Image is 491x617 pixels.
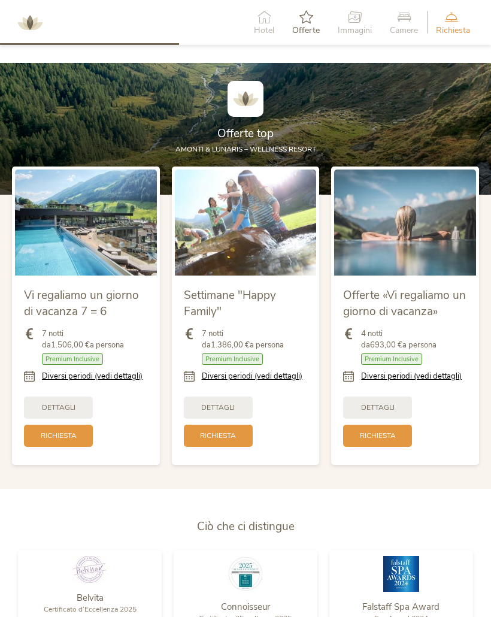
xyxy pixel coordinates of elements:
b: 693,00 € [370,340,402,350]
span: Premium Inclusive [361,353,422,365]
img: Falstaff Spa Award [383,556,419,592]
b: 1.386,00 € [211,340,250,350]
img: Settimane "Happy Family" [175,170,317,276]
span: Offerte top [217,126,274,141]
span: Premium Inclusive [202,353,263,365]
span: Hotel [254,26,274,35]
img: AMONTI & LUNARIS Wellnessresort [12,5,48,41]
span: Vi regaliamo un giorno di vacanza 7 = 6 [24,288,139,319]
span: Certificato d’Eccellenza 2025 [44,604,137,614]
img: AMONTI & LUNARIS Wellnessresort [228,81,263,117]
span: Offerte «Vi regaliamo un giorno di vacanza» [343,288,466,319]
span: Settimane "Happy Family" [184,288,276,319]
span: Dettagli [201,403,235,413]
span: Richiesta [360,431,396,441]
span: 7 notti da a persona [42,328,124,350]
span: 7 notti da a persona [202,328,284,350]
span: Immagini [338,26,372,35]
span: Connoisseur [221,601,270,613]
span: Richiesta [41,431,77,441]
span: Premium Inclusive [42,353,103,365]
span: Richiesta [200,431,236,441]
img: Vi regaliamo un giorno di vacanza 7 = 6 [15,170,157,276]
a: Diversi periodi (vedi dettagli) [361,371,462,382]
a: Diversi periodi (vedi dettagli) [42,371,143,382]
a: AMONTI & LUNARIS Wellnessresort [12,18,48,26]
img: Offerte «Vi regaliamo un giorno di vacanza» [334,170,476,276]
span: Dettagli [361,403,395,413]
img: Connoisseur [228,556,263,592]
span: Ciò che ci distingue [197,519,295,534]
b: 1.506,00 € [51,340,90,350]
span: AMONTI & LUNARIS – wellness resort [175,144,316,154]
span: Dettagli [42,403,75,413]
span: 4 notti da a persona [361,328,437,350]
span: Falstaff Spa Award [362,601,440,613]
span: Camere [390,26,418,35]
span: Belvita [77,592,104,604]
img: Belvita [72,556,108,583]
span: Richiesta [436,26,470,35]
span: Offerte [292,26,320,35]
a: Diversi periodi (vedi dettagli) [202,371,302,382]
